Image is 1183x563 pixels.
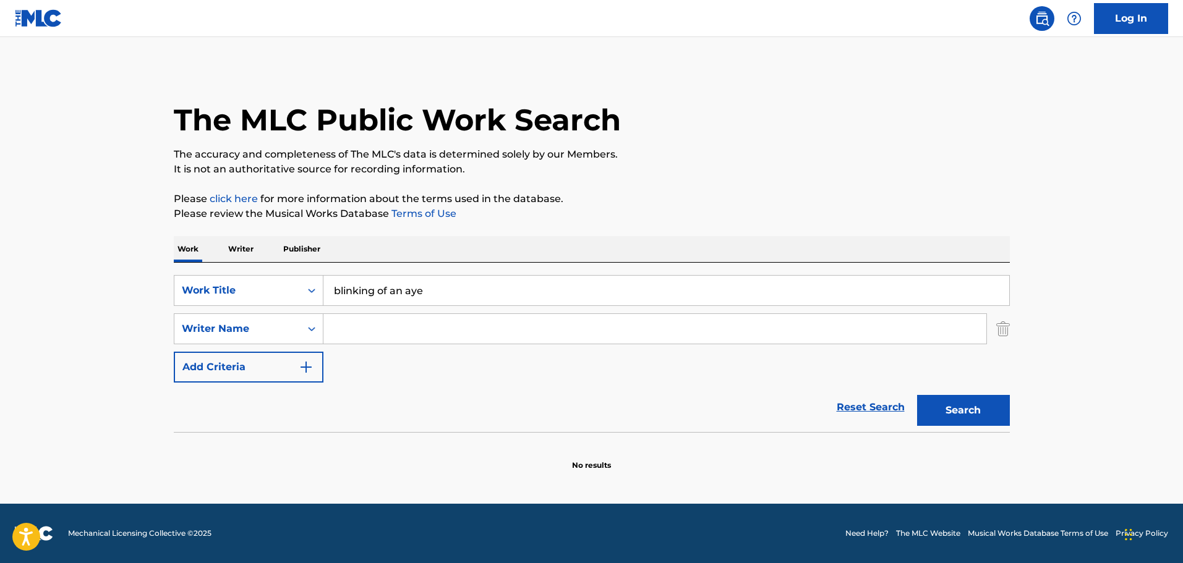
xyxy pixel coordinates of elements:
img: logo [15,526,53,541]
button: Search [917,395,1010,426]
a: Reset Search [831,394,911,421]
div: Work Title [182,283,293,298]
img: search [1035,11,1049,26]
img: help [1067,11,1082,26]
img: MLC Logo [15,9,62,27]
a: Log In [1094,3,1168,34]
p: Writer [224,236,257,262]
a: Need Help? [845,528,889,539]
a: The MLC Website [896,528,960,539]
p: It is not an authoritative source for recording information. [174,162,1010,177]
form: Search Form [174,275,1010,432]
div: Writer Name [182,321,293,336]
p: No results [572,445,611,471]
img: 9d2ae6d4665cec9f34b9.svg [299,360,314,375]
a: Terms of Use [389,208,456,219]
p: Please for more information about the terms used in the database. [174,192,1010,206]
p: Please review the Musical Works Database [174,206,1010,221]
p: Publisher [280,236,324,262]
button: Add Criteria [174,352,323,383]
a: Privacy Policy [1116,528,1168,539]
div: Help [1062,6,1087,31]
h1: The MLC Public Work Search [174,101,621,138]
a: Musical Works Database Terms of Use [968,528,1108,539]
a: click here [210,193,258,205]
a: Public Search [1030,6,1054,31]
span: Mechanical Licensing Collective © 2025 [68,528,211,539]
div: Drag [1125,516,1132,553]
p: The accuracy and completeness of The MLC's data is determined solely by our Members. [174,147,1010,162]
iframe: Chat Widget [1121,504,1183,563]
p: Work [174,236,202,262]
img: Delete Criterion [996,313,1010,344]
